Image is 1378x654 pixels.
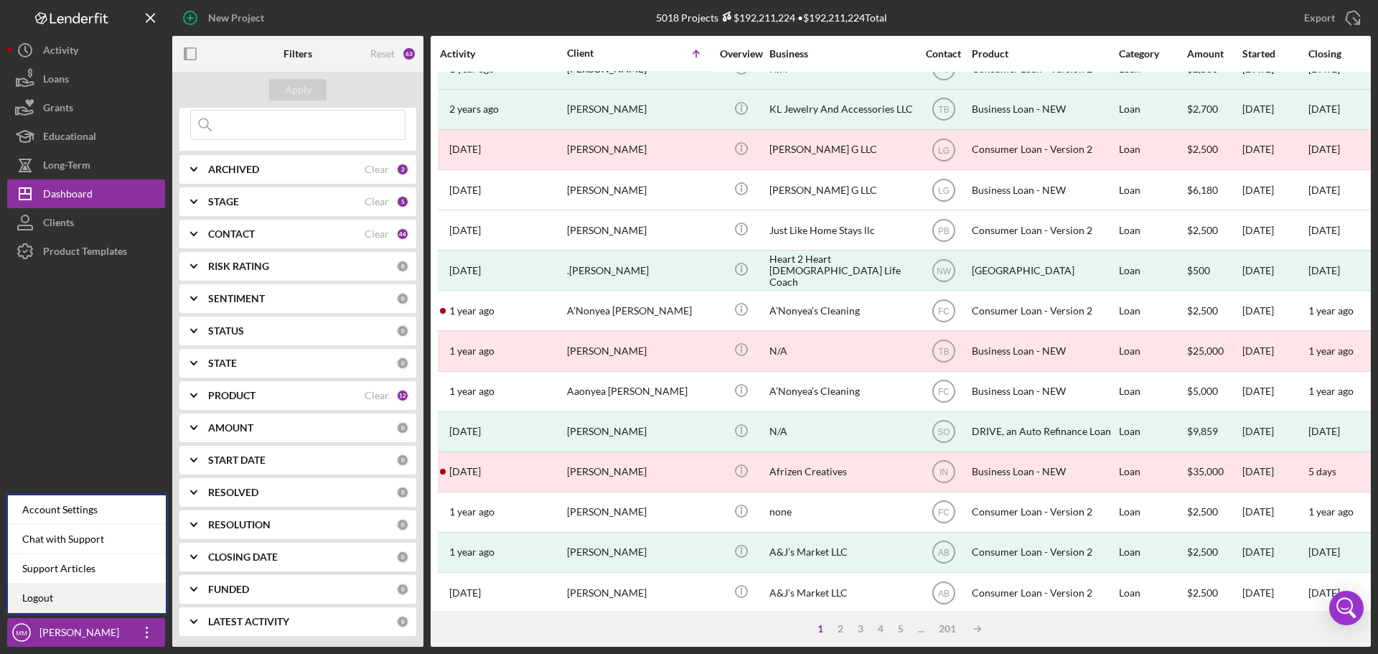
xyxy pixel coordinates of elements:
[43,65,69,97] div: Loans
[567,493,711,531] div: [PERSON_NAME]
[937,588,949,598] text: AB
[396,454,409,467] div: 0
[1242,453,1307,491] div: [DATE]
[1308,465,1336,477] time: 5 days
[972,574,1115,612] div: Consumer Loan - Version 2
[370,48,395,60] div: Reset
[43,93,73,126] div: Grants
[7,36,165,65] button: Activity
[283,48,312,60] b: Filters
[1187,304,1218,317] span: $2,500
[1119,251,1186,289] div: Loan
[208,358,237,369] b: STATE
[440,48,566,60] div: Activity
[1187,48,1241,60] div: Amount
[871,623,891,635] div: 4
[1242,493,1307,531] div: [DATE]
[567,291,711,330] div: A’Nonyea [PERSON_NAME]
[1187,413,1241,451] div: $9,859
[7,151,165,179] button: Long-Term
[208,584,249,595] b: FUNDED
[396,389,409,402] div: 12
[938,387,950,397] text: FC
[972,413,1115,451] div: DRIVE, an Auto Refinance Loan
[449,345,495,357] time: 2024-03-19 04:58
[1119,533,1186,571] div: Loan
[937,185,949,195] text: LG
[932,623,963,635] div: 201
[972,291,1115,330] div: Consumer Loan - Version 2
[567,90,711,129] div: [PERSON_NAME]
[769,332,913,370] div: N/A
[208,422,253,434] b: AMOUNT
[1242,171,1307,209] div: [DATE]
[365,196,389,207] div: Clear
[1308,385,1354,397] time: 1 year ago
[7,93,165,122] a: Grants
[1242,373,1307,411] div: [DATE]
[43,36,78,68] div: Activity
[396,518,409,531] div: 0
[396,292,409,305] div: 0
[208,164,259,175] b: ARCHIVED
[365,228,389,240] div: Clear
[567,413,711,451] div: [PERSON_NAME]
[1304,4,1335,32] div: Export
[7,237,165,266] button: Product Templates
[1187,131,1241,169] div: $2,500
[8,584,166,613] a: Logout
[1308,505,1354,518] time: 1 year ago
[8,525,166,554] div: Chat with Support
[7,208,165,237] button: Clients
[972,332,1115,370] div: Business Loan - NEW
[769,493,913,531] div: none
[769,171,913,209] div: [PERSON_NAME] G LLC
[449,265,481,276] time: 2022-07-25 20:08
[972,493,1115,531] div: Consumer Loan - Version 2
[769,48,913,60] div: Business
[208,390,256,401] b: PRODUCT
[972,48,1115,60] div: Product
[830,623,850,635] div: 2
[396,551,409,564] div: 0
[396,486,409,499] div: 0
[567,131,711,169] div: [PERSON_NAME]
[7,618,165,647] button: MM[PERSON_NAME]
[1308,103,1340,115] div: [DATE]
[1119,493,1186,531] div: Loan
[911,623,932,635] div: ...
[1119,332,1186,370] div: Loan
[7,65,165,93] button: Loans
[1119,373,1186,411] div: Loan
[1242,131,1307,169] div: [DATE]
[1308,304,1354,317] time: 1 year ago
[567,332,711,370] div: [PERSON_NAME]
[1187,587,1218,599] span: $2,500
[8,495,166,525] div: Account Settings
[1308,143,1340,155] time: [DATE]
[1187,184,1218,196] span: $6,180
[1187,505,1218,518] span: $2,500
[449,587,481,599] time: 2024-12-09 18:16
[1242,574,1307,612] div: [DATE]
[449,386,495,397] time: 2024-07-13 15:23
[1242,413,1307,451] div: [DATE]
[656,11,887,24] div: 5018 Projects • $192,211,224 Total
[396,324,409,337] div: 0
[937,225,949,235] text: PB
[1308,587,1340,599] time: [DATE]
[567,453,711,491] div: [PERSON_NAME]
[449,225,481,236] time: 2025-05-16 17:44
[1187,251,1241,289] div: $500
[1119,211,1186,249] div: Loan
[7,179,165,208] a: Dashboard
[938,347,949,357] text: TB
[769,574,913,612] div: A&J’s Market LLC
[769,453,913,491] div: Afrizen Creatives
[43,122,96,154] div: Educational
[449,506,495,518] time: 2024-05-01 15:25
[208,616,289,627] b: LATEST ACTIVITY
[1242,291,1307,330] div: [DATE]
